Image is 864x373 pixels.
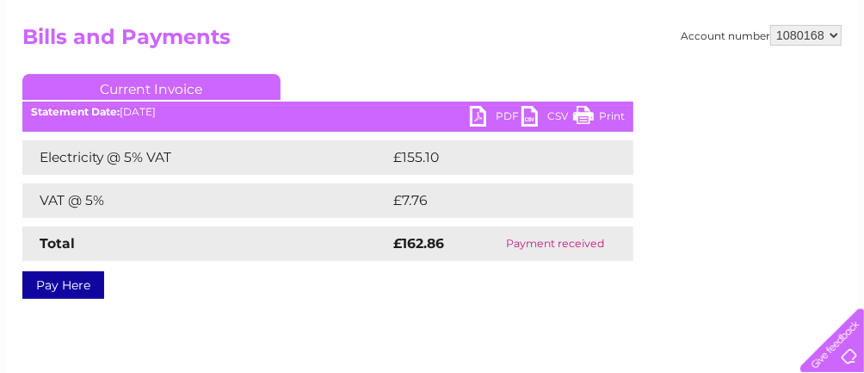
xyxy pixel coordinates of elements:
[573,106,625,131] a: Print
[393,235,444,252] strong: £162.86
[389,140,600,175] td: £155.10
[652,73,704,86] a: Telecoms
[540,9,658,30] a: 0333 014 3131
[561,73,594,86] a: Water
[40,235,75,252] strong: Total
[681,25,842,46] div: Account number
[470,106,521,131] a: PDF
[604,73,642,86] a: Energy
[27,9,840,84] div: Clear Business is a trading name of Verastar Limited (registered in [GEOGRAPHIC_DATA] No. 3667643...
[477,227,633,261] td: Payment received
[714,73,739,86] a: Blog
[22,25,842,58] h2: Bills and Payments
[31,105,120,118] b: Statement Date:
[389,183,593,218] td: £7.76
[22,183,389,218] td: VAT @ 5%
[22,271,104,299] a: Pay Here
[22,74,281,100] a: Current Invoice
[807,73,848,86] a: Log out
[22,140,389,175] td: Electricity @ 5% VAT
[30,45,118,97] img: logo.png
[750,73,792,86] a: Contact
[521,106,573,131] a: CSV
[22,106,633,118] div: [DATE]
